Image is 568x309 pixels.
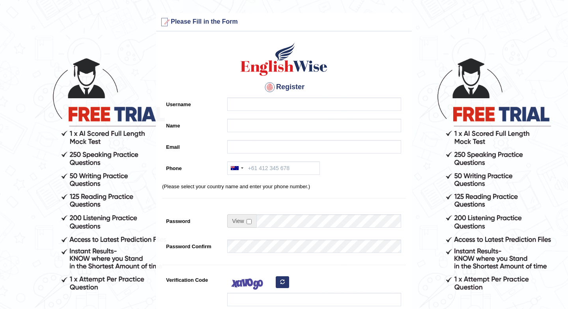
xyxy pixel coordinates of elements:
div: Australia: +61 [228,162,246,174]
label: Username [162,97,223,108]
label: Verification Code [162,273,223,284]
input: +61 412 345 678 [227,161,320,175]
input: Show/Hide Password [247,219,252,224]
label: Password Confirm [162,240,223,250]
label: Name [162,119,223,129]
img: Logo of English Wise create a new account for intelligent practice with AI [239,41,329,77]
p: (Please select your country name and enter your phone number.) [162,183,406,190]
label: Email [162,140,223,151]
label: Phone [162,161,223,172]
label: Password [162,214,223,225]
h3: Please Fill in the Form [158,16,410,28]
h4: Register [162,81,406,94]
